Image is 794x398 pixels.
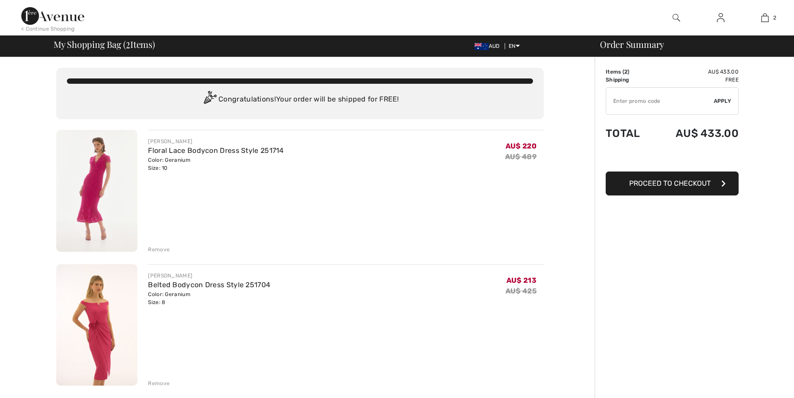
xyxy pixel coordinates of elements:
[148,137,284,145] div: [PERSON_NAME]
[201,91,218,109] img: Congratulation2.svg
[148,379,170,387] div: Remove
[475,43,489,50] img: Australian Dollar
[126,38,130,49] span: 2
[54,40,155,49] span: My Shopping Bag ( Items)
[509,43,520,49] span: EN
[56,130,137,252] img: Floral Lace Bodycon Dress Style 251714
[148,146,284,155] a: Floral Lace Bodycon Dress Style 251714
[21,7,84,25] img: 1ère Avenue
[714,97,732,105] span: Apply
[506,142,537,150] span: AU$ 220
[717,12,724,23] img: My Info
[606,88,714,114] input: Promo code
[761,12,769,23] img: My Bag
[624,69,627,75] span: 2
[673,12,680,23] img: search the website
[148,272,270,280] div: [PERSON_NAME]
[475,43,503,49] span: AUD
[148,246,170,254] div: Remove
[606,118,653,148] td: Total
[710,12,732,23] a: Sign In
[148,281,270,289] a: Belted Bodycon Dress Style 251704
[653,76,739,84] td: Free
[506,276,537,285] span: AU$ 213
[653,68,739,76] td: AU$ 433.00
[589,40,789,49] div: Order Summary
[67,91,533,109] div: Congratulations! Your order will be shipped for FREE!
[743,12,786,23] a: 2
[606,172,739,195] button: Proceed to Checkout
[773,14,776,22] span: 2
[56,264,137,386] img: Belted Bodycon Dress Style 251704
[148,156,284,172] div: Color: Geranium Size: 10
[148,290,270,306] div: Color: Geranium Size: 8
[606,68,653,76] td: Items ( )
[506,287,537,295] s: AU$ 425
[606,148,739,168] iframe: PayPal
[606,76,653,84] td: Shipping
[21,25,75,33] div: < Continue Shopping
[505,152,537,161] s: AU$ 489
[629,179,711,187] span: Proceed to Checkout
[653,118,739,148] td: AU$ 433.00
